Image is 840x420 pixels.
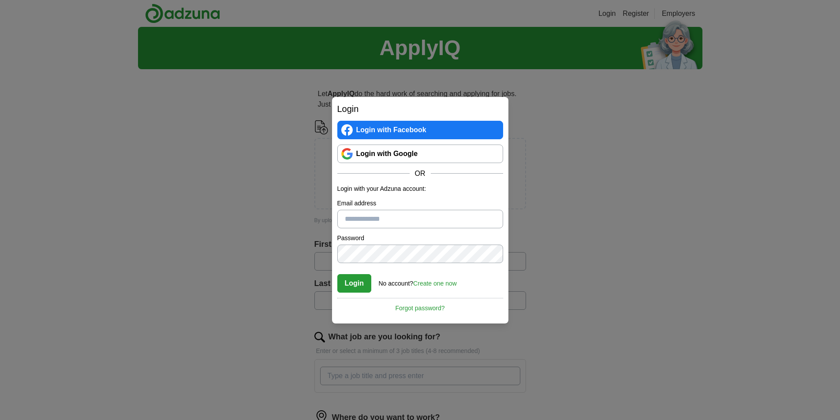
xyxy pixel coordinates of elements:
h2: Login [337,102,503,115]
div: No account? [379,274,457,288]
button: Login [337,274,372,293]
a: Forgot password? [337,298,503,313]
span: OR [410,168,431,179]
a: Login with Google [337,145,503,163]
p: Login with your Adzuna account: [337,184,503,193]
a: Create one now [413,280,457,287]
label: Email address [337,199,503,208]
a: Login with Facebook [337,121,503,139]
label: Password [337,234,503,243]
